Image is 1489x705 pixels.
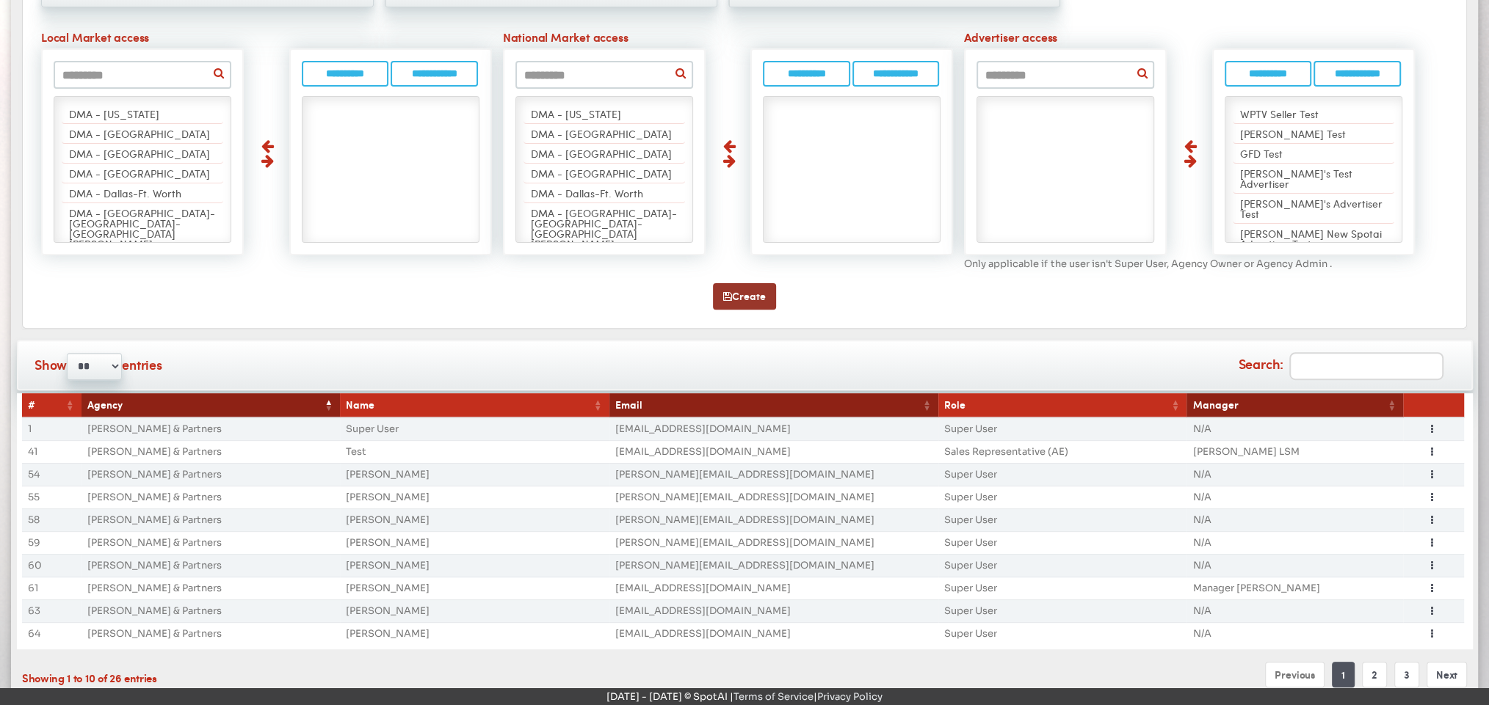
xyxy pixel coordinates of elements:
[609,577,938,599] td: [EMAIL_ADDRESS][DOMAIN_NAME]
[22,393,81,417] th: #: activate to sort column ascending
[959,29,1421,48] label: Advertiser access
[1187,463,1403,486] td: N/A
[340,440,609,463] td: Test
[817,690,883,703] a: Privacy Policy
[938,508,1187,531] td: Super User
[938,440,1187,463] td: Sales Representative (AE)
[938,554,1187,577] td: Super User
[1187,577,1403,599] td: Manager [PERSON_NAME]
[1427,662,1467,687] a: Next
[938,393,1187,417] th: Role: activate to sort column ascending
[733,690,814,703] a: Terms of Service
[938,486,1187,508] td: Super User
[1187,440,1403,463] td: [PERSON_NAME] LSM
[81,531,340,554] td: [PERSON_NAME] & Partners
[609,440,938,463] td: [EMAIL_ADDRESS][DOMAIN_NAME]
[340,531,609,554] td: [PERSON_NAME]
[609,622,938,645] td: [EMAIL_ADDRESS][DOMAIN_NAME]
[1240,146,1283,161] span: GFD Test
[1187,531,1403,554] td: N/A
[531,186,643,200] span: DMA - Dallas-Ft. Worth
[81,463,340,486] td: [PERSON_NAME] & Partners
[69,146,210,161] span: DMA - [GEOGRAPHIC_DATA]
[1238,352,1443,380] label: Search:
[1187,508,1403,531] td: N/A
[22,417,81,440] td: 1
[609,486,938,508] td: [PERSON_NAME][EMAIL_ADDRESS][DOMAIN_NAME]
[609,417,938,440] td: [EMAIL_ADDRESS][DOMAIN_NAME]
[1332,662,1355,687] a: 1
[1187,622,1403,645] td: N/A
[938,463,1187,486] td: Super User
[22,440,81,463] td: 41
[531,166,672,180] span: DMA - [GEOGRAPHIC_DATA]
[609,599,938,622] td: [EMAIL_ADDRESS][DOMAIN_NAME]
[22,599,81,622] td: 63
[938,599,1187,622] td: Super User
[22,554,81,577] td: 60
[713,283,776,310] button: Create
[1187,393,1403,417] th: Manager: activate to sort column ascending
[938,622,1187,645] td: Super User
[938,417,1187,440] td: Super User
[22,463,81,486] td: 54
[340,393,609,417] th: Name: activate to sort column ascending
[69,186,181,200] span: DMA - Dallas-Ft. Worth
[81,393,340,417] th: Agency: activate to sort column descending
[81,554,340,577] td: [PERSON_NAME] & Partners
[81,599,340,622] td: [PERSON_NAME] & Partners
[1289,352,1443,380] input: Search:
[1240,106,1319,121] span: WPTV Seller Test
[22,622,81,645] td: 64
[1187,599,1403,622] td: N/A
[22,486,81,508] td: 55
[1240,196,1383,221] span: [PERSON_NAME]'s Advertiser Test
[531,146,672,161] span: DMA - [GEOGRAPHIC_DATA]
[67,353,122,380] select: Showentries
[531,106,621,121] span: DMA - [US_STATE]
[81,508,340,531] td: [PERSON_NAME] & Partners
[609,531,938,554] td: [PERSON_NAME][EMAIL_ADDRESS][DOMAIN_NAME]
[531,205,677,251] span: DMA - [GEOGRAPHIC_DATA]-[GEOGRAPHIC_DATA]-[GEOGRAPHIC_DATA][PERSON_NAME]
[1187,486,1403,508] td: N/A
[1187,417,1403,440] td: N/A
[609,508,938,531] td: [PERSON_NAME][EMAIL_ADDRESS][DOMAIN_NAME]
[81,577,340,599] td: [PERSON_NAME] & Partners
[69,106,159,121] span: DMA - [US_STATE]
[959,259,1421,269] div: Only applicable if the user isn't Super User, Agency Owner or Agency Admin .
[81,417,340,440] td: [PERSON_NAME] & Partners
[609,393,938,417] th: Email: activate to sort column ascending
[1362,662,1387,687] a: 2
[22,531,81,554] td: 59
[340,417,609,440] td: Super User
[1240,126,1346,141] span: [PERSON_NAME] Test
[81,486,340,508] td: [PERSON_NAME] & Partners
[340,508,609,531] td: [PERSON_NAME]
[1240,226,1382,251] span: [PERSON_NAME] New Spotai Advertiser Test
[35,353,162,380] label: Show entries
[497,29,959,48] label: National Market access
[609,463,938,486] td: [PERSON_NAME][EMAIL_ADDRESS][DOMAIN_NAME]
[1187,554,1403,577] td: N/A
[22,660,617,690] div: Showing 1 to 10 of 26 entries
[69,126,210,141] span: DMA - [GEOGRAPHIC_DATA]
[938,531,1187,554] td: Super User
[22,508,81,531] td: 58
[36,29,498,48] label: Local Market access
[340,554,609,577] td: [PERSON_NAME]
[340,486,609,508] td: [PERSON_NAME]
[340,622,609,645] td: [PERSON_NAME]
[81,622,340,645] td: [PERSON_NAME] & Partners
[340,577,609,599] td: [PERSON_NAME]
[81,440,340,463] td: [PERSON_NAME] & Partners
[1394,662,1419,687] a: 3
[531,126,672,141] span: DMA - [GEOGRAPHIC_DATA]
[340,463,609,486] td: [PERSON_NAME]
[69,205,215,251] span: DMA - [GEOGRAPHIC_DATA]-[GEOGRAPHIC_DATA]-[GEOGRAPHIC_DATA][PERSON_NAME]
[69,166,210,180] span: DMA - [GEOGRAPHIC_DATA]
[938,577,1187,599] td: Super User
[340,599,609,622] td: [PERSON_NAME]
[1240,166,1352,191] span: [PERSON_NAME]'s Test Advertiser
[22,577,81,599] td: 61
[609,554,938,577] td: [PERSON_NAME][EMAIL_ADDRESS][DOMAIN_NAME]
